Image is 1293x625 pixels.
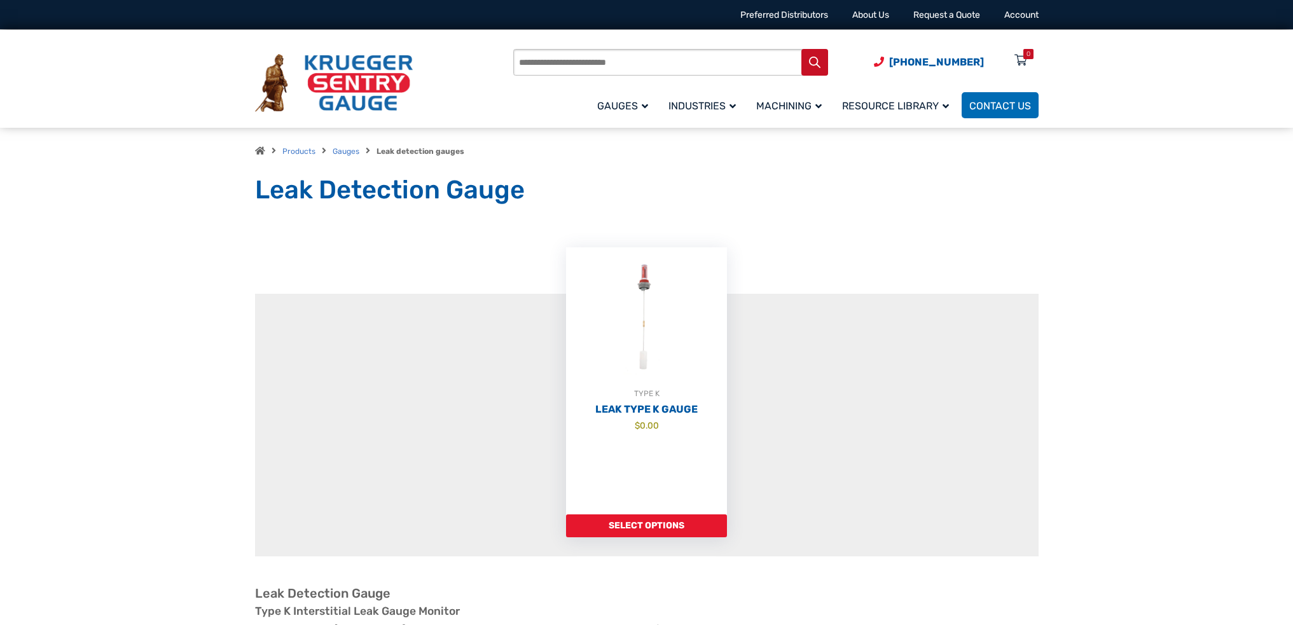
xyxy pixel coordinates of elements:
a: Contact Us [962,92,1039,118]
strong: Leak detection gauges [377,147,464,156]
span: Gauges [597,100,648,112]
a: Resource Library [834,90,962,120]
img: Leak Detection Gauge [566,247,727,387]
bdi: 0.00 [635,420,659,430]
div: 0 [1027,49,1030,59]
a: Preferred Distributors [740,10,828,20]
img: Krueger Sentry Gauge [255,54,413,113]
a: About Us [852,10,889,20]
span: Resource Library [842,100,949,112]
a: Machining [749,90,834,120]
h3: Type K Interstitial Leak Gauge Monitor [255,605,1039,619]
span: [PHONE_NUMBER] [889,56,984,68]
a: Gauges [333,147,359,156]
a: Request a Quote [913,10,980,20]
h1: Leak Detection Gauge [255,174,1039,206]
a: Account [1004,10,1039,20]
span: Industries [668,100,736,112]
span: Contact Us [969,100,1031,112]
span: Machining [756,100,822,112]
a: Industries [661,90,749,120]
h2: Leak Type K Gauge [566,403,727,416]
h2: Leak Detection Gauge [255,586,1039,601]
div: TYPE K [566,387,727,400]
a: Phone Number (920) 434-8860 [874,54,984,70]
span: $ [635,420,640,430]
a: Products [282,147,315,156]
a: Gauges [590,90,661,120]
a: TYPE KLeak Type K Gauge $0.00 [566,247,727,514]
a: Add to cart: “Leak Type K Gauge” [566,514,727,537]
